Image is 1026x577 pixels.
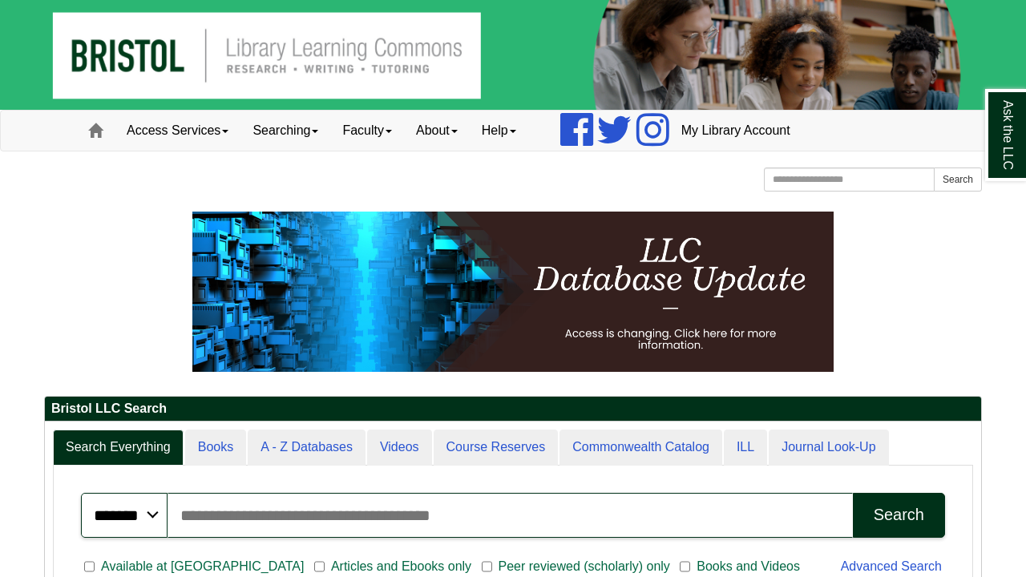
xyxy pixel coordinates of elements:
[482,559,492,574] input: Peer reviewed (scholarly) only
[314,559,325,574] input: Articles and Ebooks only
[84,559,95,574] input: Available at [GEOGRAPHIC_DATA]
[115,111,240,151] a: Access Services
[470,111,528,151] a: Help
[680,559,690,574] input: Books and Videos
[853,493,945,538] button: Search
[248,430,366,466] a: A - Z Databases
[841,559,942,573] a: Advanced Search
[240,111,330,151] a: Searching
[95,557,310,576] span: Available at [GEOGRAPHIC_DATA]
[45,397,981,422] h2: Bristol LLC Search
[669,111,802,151] a: My Library Account
[492,557,677,576] span: Peer reviewed (scholarly) only
[185,430,246,466] a: Books
[330,111,404,151] a: Faculty
[724,430,767,466] a: ILL
[325,557,478,576] span: Articles and Ebooks only
[53,430,184,466] a: Search Everything
[434,430,559,466] a: Course Reserves
[769,430,888,466] a: Journal Look-Up
[874,506,924,524] div: Search
[690,557,806,576] span: Books and Videos
[192,212,834,372] img: HTML tutorial
[934,167,982,192] button: Search
[367,430,432,466] a: Videos
[559,430,722,466] a: Commonwealth Catalog
[404,111,470,151] a: About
